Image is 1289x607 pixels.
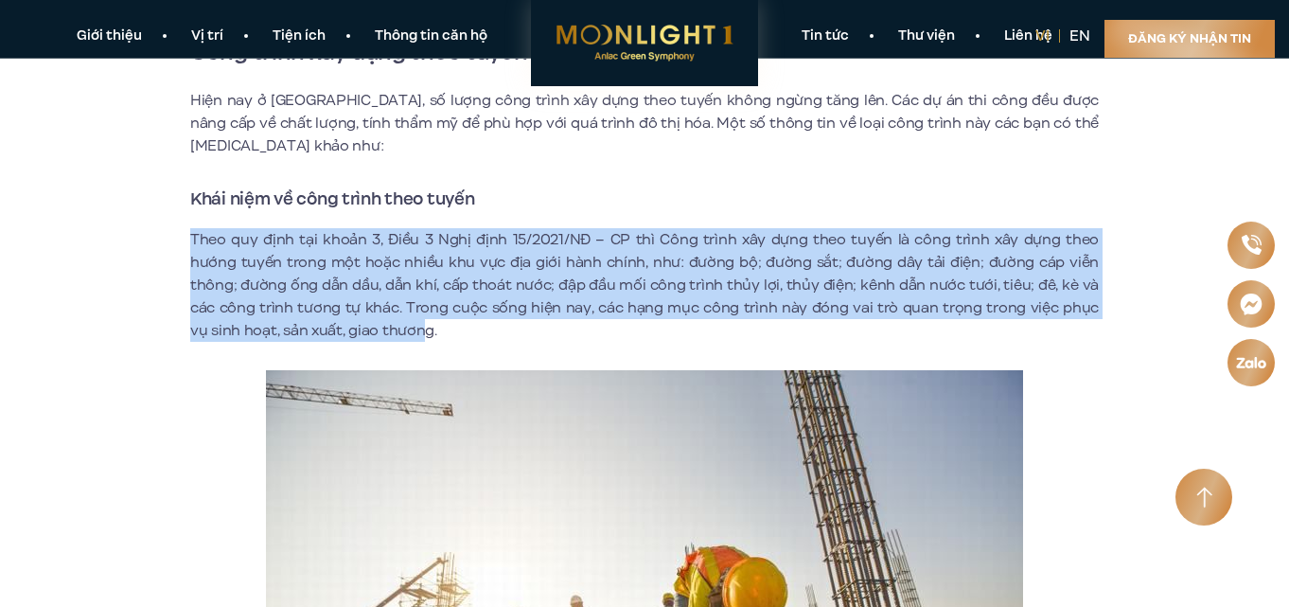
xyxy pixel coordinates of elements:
[167,27,248,46] a: Vị trí
[52,27,167,46] a: Giới thiệu
[1239,292,1263,315] img: Messenger icon
[1104,20,1275,58] a: Đăng ký nhận tin
[190,89,1099,157] p: Hiện nay ở [GEOGRAPHIC_DATA], số lượng công trình xây dựng theo tuyến không ngừng tăng lên. Các d...
[1035,26,1050,46] a: vi
[350,27,512,46] a: Thông tin căn hộ
[248,27,350,46] a: Tiện ích
[1196,487,1212,509] img: Arrow icon
[874,27,980,46] a: Thư viện
[777,27,874,46] a: Tin tức
[190,228,1099,342] p: Theo quy định tại khoản 3, Điều 3 Nghị định 15/2021/NĐ – CP thì Công trình xây dựng theo tuyến là...
[980,27,1077,46] a: Liên hệ
[1235,356,1267,368] img: Zalo icon
[1241,235,1262,256] img: Phone icon
[190,187,474,211] strong: Khái niệm về công trình theo tuyến
[1069,26,1090,46] a: en
[190,36,656,68] strong: Công trình xây dựng theo tuyến nghĩa là gì ?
